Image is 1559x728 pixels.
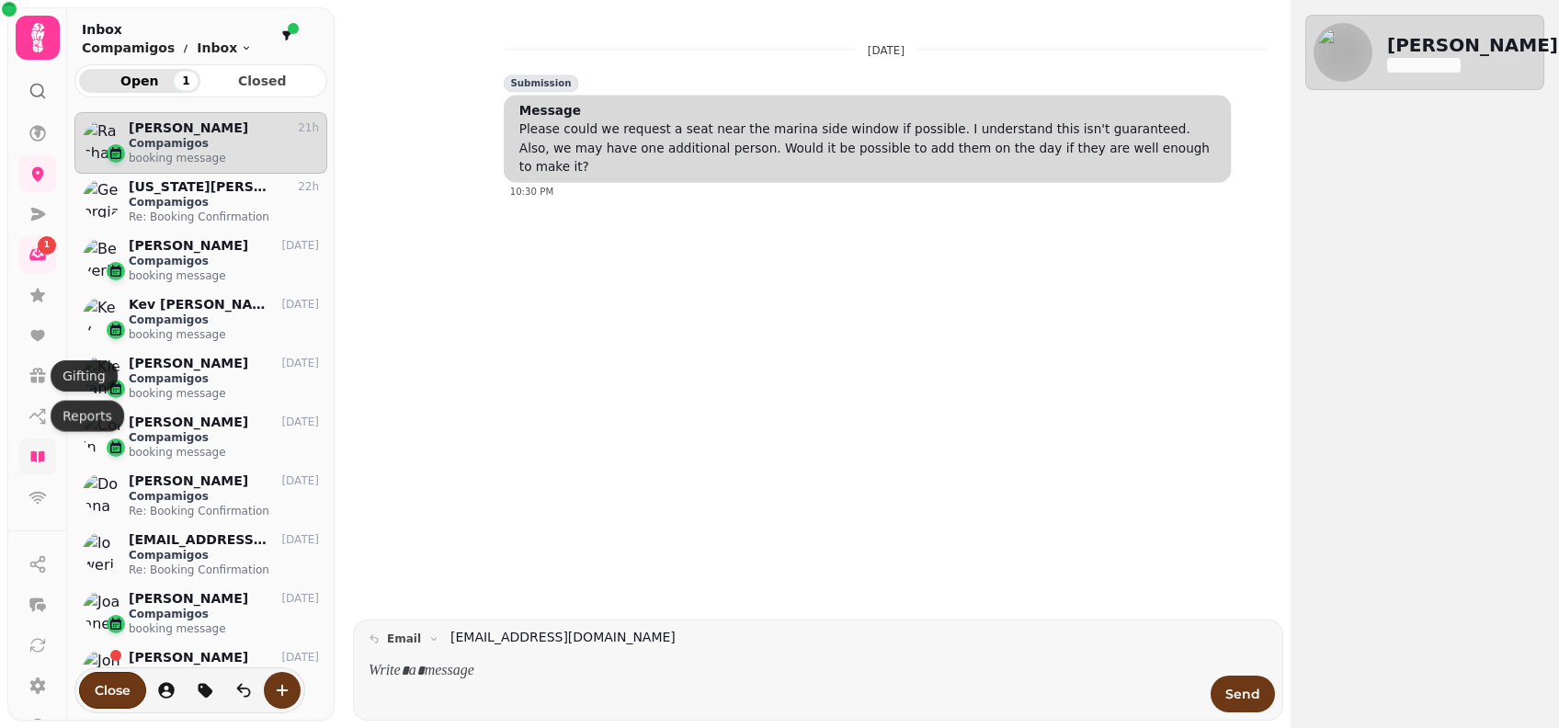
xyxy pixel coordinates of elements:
[95,684,131,697] span: Close
[129,430,319,445] p: Compamigos
[129,254,319,268] p: Compamigos
[281,415,319,429] p: [DATE]
[129,297,271,313] p: Kev [PERSON_NAME]
[129,356,248,371] p: [PERSON_NAME]
[519,120,1222,176] div: Please could we request a seat near the marina side window if possible. I understand this isn't g...
[129,563,319,577] p: Re: Booking Confirmation
[83,650,121,688] img: John Khan
[450,628,676,647] a: [EMAIL_ADDRESS][DOMAIN_NAME]
[44,239,50,252] span: 1
[83,415,121,453] img: Colin Underwood
[1314,23,1372,82] img: aHR0cHM6Ly93d3cuZ3JhdmF0YXIuY29tL2F2YXRhci80MDY2YzgwNTE3Yzc3YTI5ZjEzOGIyMjQxYjEzNTNiZT9zPTE1MCZkP...
[129,179,271,195] p: [US_STATE][PERSON_NAME]
[264,672,301,709] button: create-convo
[129,136,319,151] p: Compamigos
[868,42,905,58] p: [DATE]
[83,473,121,512] img: Donna Kelly
[129,313,319,327] p: Compamigos
[129,548,319,563] p: Compamigos
[281,356,319,370] p: [DATE]
[129,650,248,665] p: [PERSON_NAME]
[19,236,56,273] a: 1
[225,672,262,709] button: is-read
[51,401,124,432] div: Reports
[129,445,319,460] p: booking message
[83,532,121,571] img: lowerich1@aol.com
[129,473,248,489] p: [PERSON_NAME]
[79,69,200,93] button: Open1
[129,665,319,680] p: Compamigos
[129,489,319,504] p: Compamigos
[129,268,319,283] p: booking message
[202,69,324,93] button: Closed
[281,238,319,253] p: [DATE]
[82,39,252,57] nav: breadcrumb
[174,71,198,91] div: 1
[129,607,319,621] p: Compamigos
[129,238,248,254] p: [PERSON_NAME]
[1225,688,1260,700] span: Send
[217,74,309,87] span: Closed
[276,25,298,47] button: filter
[83,120,121,159] img: Rachael Graham
[510,186,1232,199] div: 10:30 PM
[187,672,223,709] button: tag-thread
[74,112,327,712] div: grid
[298,179,319,194] p: 22h
[82,20,252,39] h2: Inbox
[94,74,186,87] span: Open
[197,39,252,57] button: Inbox
[281,650,319,665] p: [DATE]
[1211,676,1275,712] button: Send
[83,591,121,630] img: Joanne Wiles
[281,532,319,547] p: [DATE]
[504,75,578,93] div: Submission
[79,672,146,709] button: Close
[83,297,121,336] img: Kev Roome
[83,238,121,277] img: Beverley Tomlinson
[83,356,121,394] img: Kieran Leivers
[129,591,248,607] p: [PERSON_NAME]
[129,151,319,165] p: booking message
[129,210,319,224] p: Re: Booking Confirmation
[129,386,319,401] p: booking message
[519,101,581,119] div: Message
[281,473,319,488] p: [DATE]
[129,195,319,210] p: Compamigos
[83,179,121,218] img: Georgia Crofts
[129,120,248,136] p: [PERSON_NAME]
[129,504,319,518] p: Re: Booking Confirmation
[1387,32,1558,58] h2: [PERSON_NAME]
[281,591,319,606] p: [DATE]
[129,327,319,342] p: booking message
[51,360,118,392] div: Gifting
[129,621,319,636] p: booking message
[129,532,271,548] p: [EMAIL_ADDRESS][DOMAIN_NAME]
[129,415,248,430] p: [PERSON_NAME]
[281,297,319,312] p: [DATE]
[361,628,447,650] button: email
[129,371,319,386] p: Compamigos
[82,39,175,57] p: Compamigos
[298,120,319,135] p: 21h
